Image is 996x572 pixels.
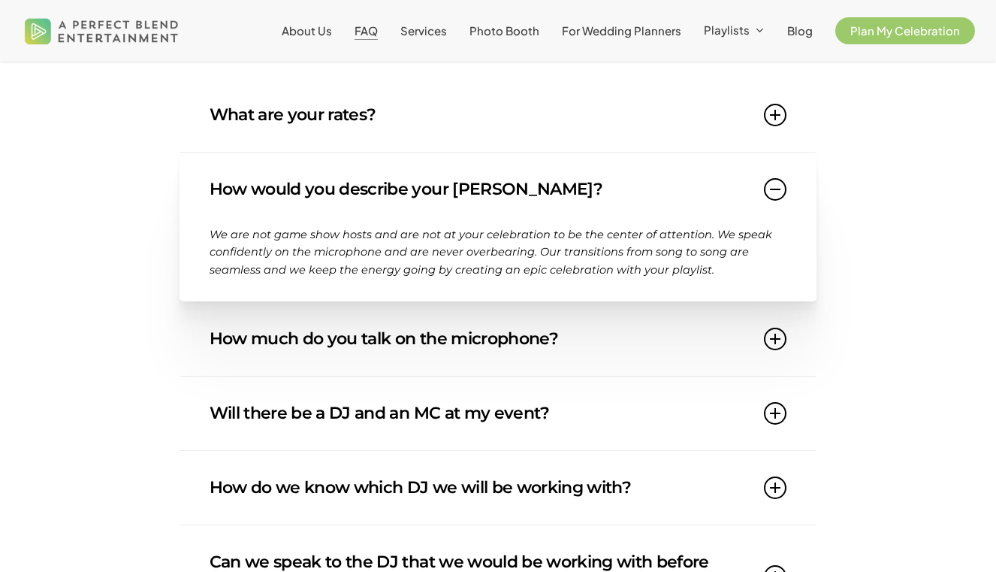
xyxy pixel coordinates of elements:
a: Photo Booth [469,25,539,37]
a: What are your rates? [210,78,787,152]
a: Plan My Celebration [835,25,975,37]
img: A Perfect Blend Entertainment [21,6,183,56]
a: How would you describe your [PERSON_NAME]? [210,153,787,226]
span: For Wedding Planners [562,23,681,38]
a: How do we know which DJ we will be working with? [210,451,787,525]
span: Plan My Celebration [850,23,960,38]
span: FAQ [355,23,378,38]
a: Playlists [704,24,765,38]
span: About Us [282,23,332,38]
a: Services [400,25,447,37]
a: About Us [282,25,332,37]
a: Blog [787,25,813,37]
a: FAQ [355,25,378,37]
span: Photo Booth [469,23,539,38]
a: How much do you talk on the microphone? [210,302,787,376]
span: We are not game show hosts and are not at your celebration to be the center of attention. We spea... [210,228,772,277]
span: Services [400,23,447,38]
span: Blog [787,23,813,38]
a: For Wedding Planners [562,25,681,37]
a: Will there be a DJ and an MC at my event? [210,377,787,450]
span: Playlists [704,23,750,37]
